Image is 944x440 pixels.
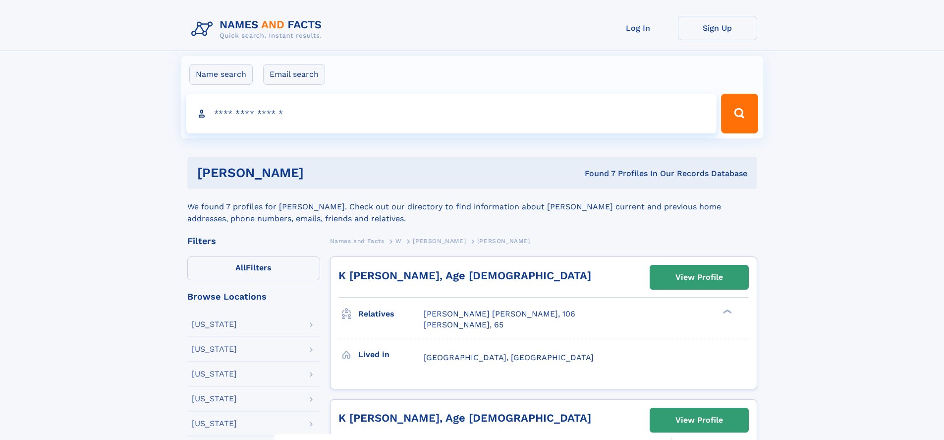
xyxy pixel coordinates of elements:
[444,168,747,179] div: Found 7 Profiles In Our Records Database
[675,409,723,432] div: View Profile
[413,235,466,247] a: [PERSON_NAME]
[675,266,723,289] div: View Profile
[358,346,424,363] h3: Lived in
[192,345,237,353] div: [US_STATE]
[338,412,591,424] a: K [PERSON_NAME], Age [DEMOGRAPHIC_DATA]
[650,265,748,289] a: View Profile
[192,370,237,378] div: [US_STATE]
[599,16,678,40] a: Log In
[678,16,757,40] a: Sign Up
[186,94,717,133] input: search input
[721,309,732,315] div: ❯
[395,235,402,247] a: W
[413,238,466,245] span: [PERSON_NAME]
[424,319,503,330] a: [PERSON_NAME], 65
[187,16,330,43] img: Logo Names and Facts
[263,64,325,85] label: Email search
[187,292,320,301] div: Browse Locations
[192,320,237,328] div: [US_STATE]
[235,263,246,272] span: All
[395,238,402,245] span: W
[330,235,385,247] a: Names and Facts
[338,269,591,282] a: K [PERSON_NAME], Age [DEMOGRAPHIC_DATA]
[192,420,237,428] div: [US_STATE]
[358,306,424,322] h3: Relatives
[424,309,575,319] a: [PERSON_NAME] [PERSON_NAME], 106
[189,64,253,85] label: Name search
[650,408,748,432] a: View Profile
[197,167,444,179] h1: [PERSON_NAME]
[192,395,237,403] div: [US_STATE]
[424,353,594,362] span: [GEOGRAPHIC_DATA], [GEOGRAPHIC_DATA]
[187,189,757,225] div: We found 7 profiles for [PERSON_NAME]. Check out our directory to find information about [PERSON_...
[187,237,320,246] div: Filters
[721,94,758,133] button: Search Button
[477,238,530,245] span: [PERSON_NAME]
[187,256,320,280] label: Filters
